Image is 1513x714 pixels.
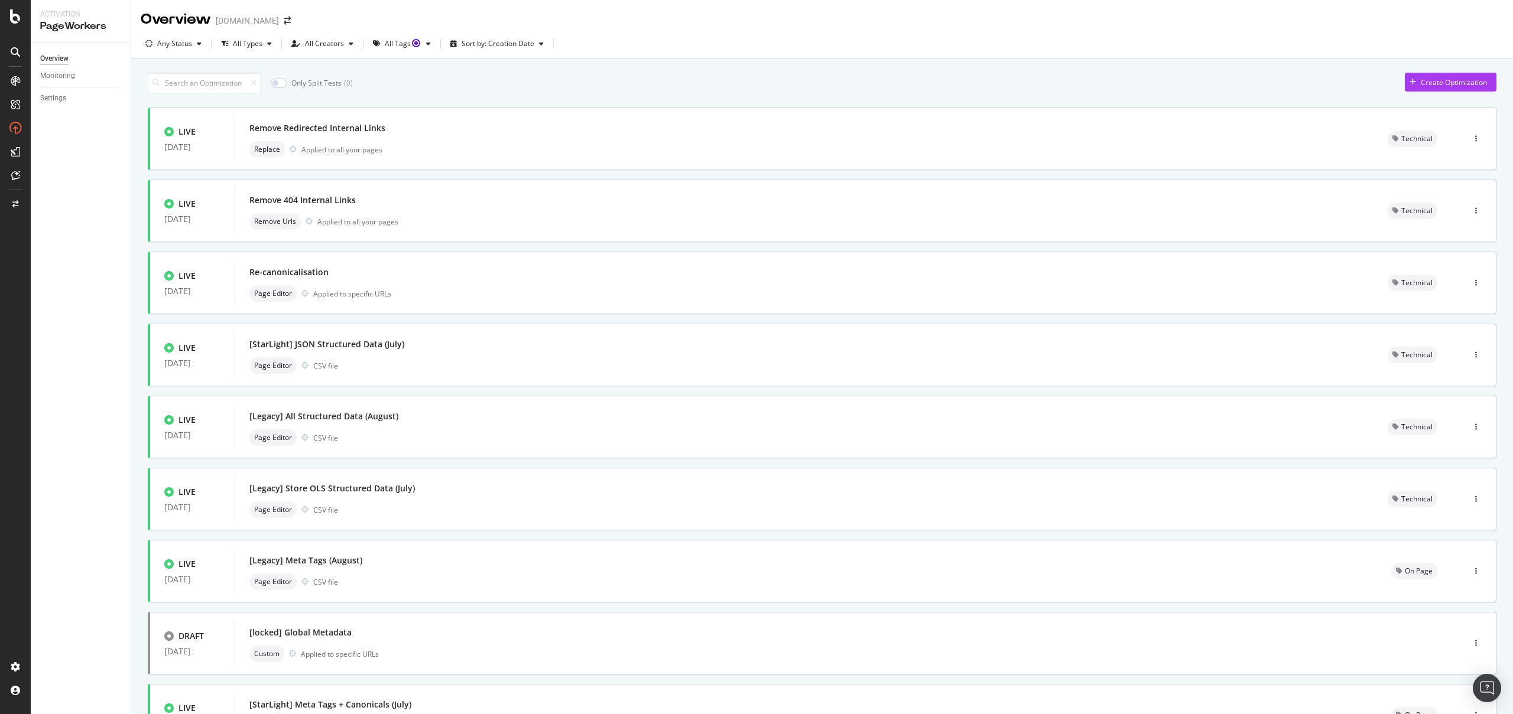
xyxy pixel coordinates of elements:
[249,555,362,566] div: [Legacy] Meta Tags (August)
[287,34,358,53] button: All Creators
[216,15,279,27] div: [DOMAIN_NAME]
[164,358,220,368] div: [DATE]
[301,145,382,155] div: Applied to all your pages
[178,630,204,642] div: DRAFT
[40,70,75,82] div: Monitoring
[249,122,385,134] div: Remove Redirected Internal Links
[291,78,342,88] div: Only Split Tests
[178,270,196,282] div: LIVE
[178,486,196,498] div: LIVE
[249,627,352,638] div: [locked] Global Metadata
[313,361,338,371] div: CSV file
[1401,279,1433,286] span: Technical
[141,34,206,53] button: Any Status
[462,40,534,47] div: Sort by: Creation Date
[40,92,122,105] a: Settings
[164,431,220,440] div: [DATE]
[1401,495,1433,503] span: Technical
[368,34,436,53] button: All TagsTooltip anchor
[249,573,297,590] div: neutral label
[164,286,220,296] div: [DATE]
[249,266,329,278] div: Re-canonicalisation
[249,194,356,206] div: Remove 404 Internal Links
[313,289,391,299] div: Applied to specific URLs
[164,142,220,152] div: [DATE]
[344,78,353,88] div: ( 0 )
[1388,203,1437,219] div: neutral label
[1473,674,1501,702] div: Open Intercom Messenger
[1405,568,1433,575] span: On Page
[249,213,301,230] div: neutral label
[40,19,121,33] div: PageWorkers
[178,126,196,138] div: LIVE
[164,575,220,584] div: [DATE]
[216,34,277,53] button: All Types
[254,146,280,153] span: Replace
[157,40,192,47] div: Any Status
[284,17,291,25] div: arrow-right-arrow-left
[249,699,411,710] div: [StarLight] Meta Tags + Canonicals (July)
[1388,275,1437,291] div: neutral label
[1388,419,1437,435] div: neutral label
[254,434,292,441] span: Page Editor
[254,650,280,657] span: Custom
[313,577,338,587] div: CSV file
[164,503,220,512] div: [DATE]
[254,578,292,585] span: Page Editor
[178,702,196,714] div: LIVE
[164,647,220,656] div: [DATE]
[313,505,338,515] div: CSV file
[40,53,69,65] div: Overview
[305,40,344,47] div: All Creators
[411,38,421,48] div: Tooltip anchor
[178,198,196,210] div: LIVE
[1388,131,1437,147] div: neutral label
[1421,77,1487,87] div: Create Optimization
[40,9,121,19] div: Activation
[1391,563,1437,579] div: neutral label
[1401,423,1433,431] span: Technical
[148,73,261,93] input: Search an Optimization
[249,482,415,494] div: [Legacy] Store OLS Structured Data (July)
[141,9,211,30] div: Overview
[249,645,284,662] div: neutral label
[249,141,285,158] div: neutral label
[1401,135,1433,142] span: Technical
[249,410,398,422] div: [Legacy] All Structured Data (August)
[301,649,379,659] div: Applied to specific URLs
[254,506,292,513] span: Page Editor
[178,342,196,354] div: LIVE
[254,218,296,225] span: Remove Urls
[385,40,421,47] div: All Tags
[249,357,297,374] div: neutral label
[249,429,297,446] div: neutral label
[1388,491,1437,507] div: neutral label
[249,338,404,350] div: [StarLight] JSON Structured Data (July)
[233,40,262,47] div: All Types
[249,501,297,518] div: neutral label
[254,290,292,297] span: Page Editor
[249,285,297,302] div: neutral label
[446,34,548,53] button: Sort by: Creation Date
[317,217,398,227] div: Applied to all your pages
[40,92,66,105] div: Settings
[178,558,196,570] div: LIVE
[40,70,122,82] a: Monitoring
[164,214,220,224] div: [DATE]
[1401,351,1433,358] span: Technical
[1401,207,1433,214] span: Technical
[1388,347,1437,363] div: neutral label
[313,433,338,443] div: CSV file
[40,53,122,65] a: Overview
[1405,73,1496,92] button: Create Optimization
[178,414,196,426] div: LIVE
[254,362,292,369] span: Page Editor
